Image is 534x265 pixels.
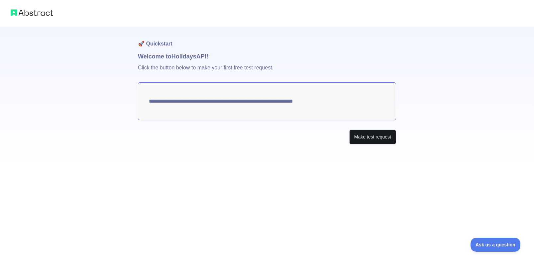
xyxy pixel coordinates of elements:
[11,8,53,17] img: Abstract logo
[138,27,396,52] h1: 🚀 Quickstart
[349,130,396,144] button: Make test request
[138,61,396,82] p: Click the button below to make your first free test request.
[471,238,521,252] iframe: Toggle Customer Support
[138,52,396,61] h1: Welcome to Holidays API!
